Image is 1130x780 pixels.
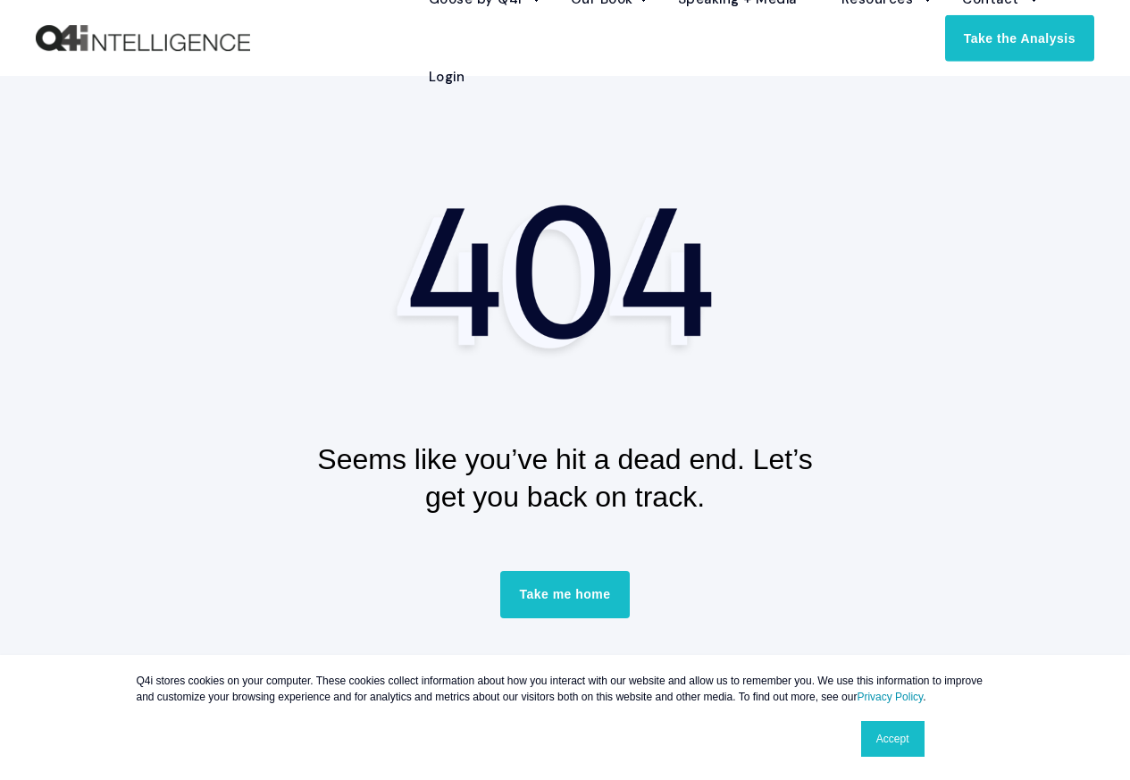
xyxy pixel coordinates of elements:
a: Take the Analysis [945,14,1094,61]
span: Seems like you’ve hit a dead end. Let’s get you back on track. [317,443,812,513]
img: 404 Page Not Found [387,188,744,362]
p: Q4i stores cookies on your computer. These cookies collect information about how you interact wit... [137,673,994,705]
a: Privacy Policy [857,691,923,703]
img: Q4intelligence, LLC logo [36,25,250,52]
a: Back to Home [36,25,250,52]
a: Take me home [500,571,629,617]
a: Accept [861,721,925,757]
a: Login [406,38,465,116]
